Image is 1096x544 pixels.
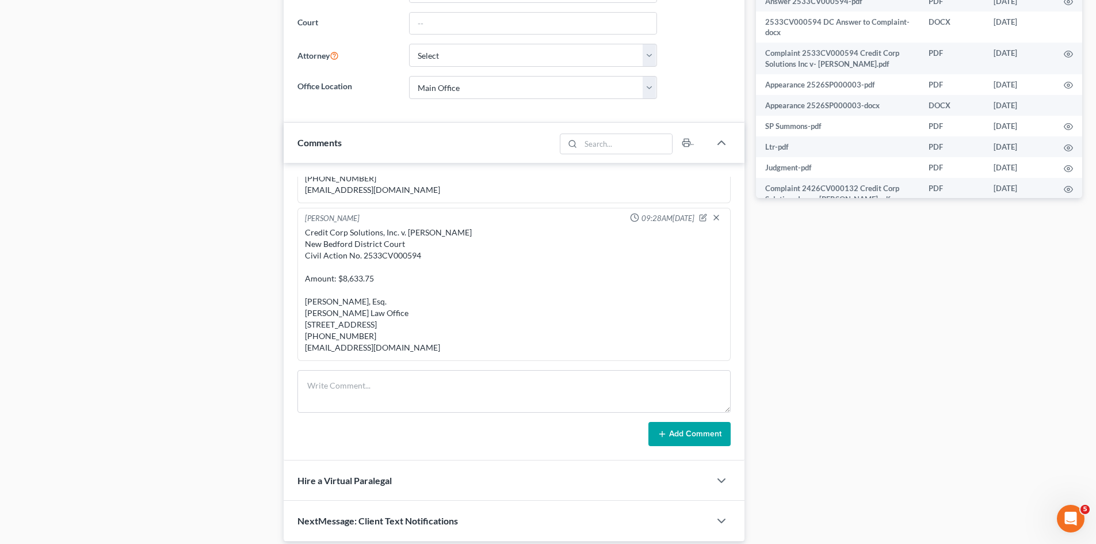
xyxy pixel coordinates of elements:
td: [DATE] [984,12,1055,43]
td: Complaint 2533CV000594 Credit Corp Solutions Inc v- [PERSON_NAME].pdf [756,43,919,74]
label: Office Location [292,76,403,99]
td: PDF [919,74,984,95]
td: [DATE] [984,116,1055,136]
label: Court [292,12,403,35]
td: Complaint 2426CV000132 Credit Corp Solutions Inc- v. [PERSON_NAME].pdf [756,178,919,210]
td: PDF [919,116,984,136]
div: [PERSON_NAME] [305,213,360,225]
td: DOCX [919,12,984,43]
td: DOCX [919,95,984,116]
td: PDF [919,157,984,178]
span: NextMessage: Client Text Notifications [297,515,458,526]
td: SP Summons-pdf [756,116,919,136]
button: Add Comment [648,422,731,446]
span: 5 [1080,505,1090,514]
td: 2533CV000594 DC Answer to Complaint-docx [756,12,919,43]
td: PDF [919,136,984,157]
span: Comments [297,137,342,148]
input: Search... [581,134,673,154]
iframe: Intercom live chat [1057,505,1084,532]
span: Hire a Virtual Paralegal [297,475,392,486]
td: PDF [919,43,984,74]
td: [DATE] [984,136,1055,157]
td: PDF [919,178,984,210]
label: Attorney [292,44,403,67]
td: [DATE] [984,43,1055,74]
input: -- [410,13,656,35]
td: [DATE] [984,74,1055,95]
td: [DATE] [984,95,1055,116]
td: [DATE] [984,178,1055,210]
span: 09:28AM[DATE] [641,213,694,224]
td: Ltr-pdf [756,136,919,157]
td: Appearance 2526SP000003-pdf [756,74,919,95]
td: Appearance 2526SP000003-docx [756,95,919,116]
td: [DATE] [984,157,1055,178]
td: Judgment-pdf [756,157,919,178]
div: Credit Corp Solutions, Inc. v. [PERSON_NAME] New Bedford District Court Civil Action No. 2533CV00... [305,227,723,353]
